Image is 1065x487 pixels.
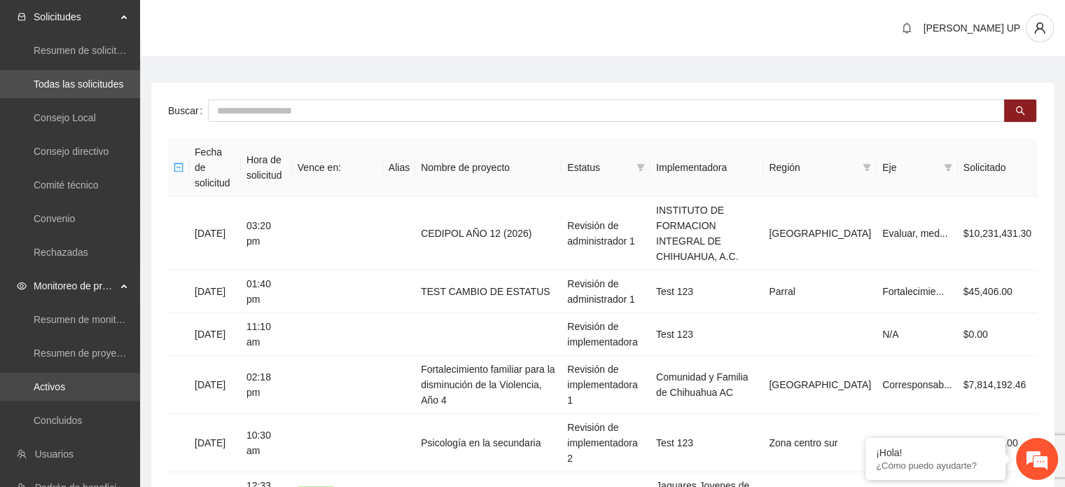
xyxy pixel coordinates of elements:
[415,139,562,197] th: Nombre de proyecto
[174,163,183,172] span: minus-square
[168,100,208,122] label: Buscar
[241,313,292,356] td: 11:10 am
[34,146,109,157] a: Consejo directivo
[882,228,947,239] span: Evaluar, med...
[17,281,27,291] span: eye
[896,17,918,39] button: bell
[882,379,952,390] span: Corresponsab...
[292,139,383,197] th: Vence en:
[34,213,75,224] a: Convenio
[241,414,292,472] td: 10:30 am
[34,415,82,426] a: Concluidos
[34,314,136,325] a: Resumen de monitoreo
[35,448,74,460] a: Usuarios
[958,270,1037,313] td: $45,406.00
[73,71,235,90] div: Chatee con nosotros ahora
[34,179,99,191] a: Comité técnico
[882,160,938,175] span: Eje
[230,7,263,41] div: Minimizar ventana de chat en vivo
[189,270,241,313] td: [DATE]
[415,356,562,414] td: Fortalecimiento familiar para la disminución de la Violencia, Año 4
[34,348,183,359] a: Resumen de proyectos aprobados
[944,163,952,172] span: filter
[763,270,877,313] td: Parral
[81,162,193,303] span: Estamos en línea.
[241,197,292,270] td: 03:20 pm
[241,356,292,414] td: 02:18 pm
[562,414,650,472] td: Revisión de implementadora 2
[1026,22,1053,34] span: user
[863,163,871,172] span: filter
[241,270,292,313] td: 01:40 pm
[189,313,241,356] td: [DATE]
[958,313,1037,356] td: $0.00
[34,78,123,90] a: Todas las solicitudes
[562,270,650,313] td: Revisión de administrador 1
[876,460,995,471] p: ¿Cómo puedo ayudarte?
[17,12,27,22] span: inbox
[769,160,857,175] span: Región
[650,270,763,313] td: Test 123
[34,3,116,31] span: Solicitudes
[241,139,292,197] th: Hora de solicitud
[763,197,877,270] td: [GEOGRAPHIC_DATA]
[189,139,241,197] th: Fecha de solicitud
[650,139,763,197] th: Implementadora
[860,157,874,178] span: filter
[877,313,958,356] td: N/A
[958,139,1037,197] th: Solicitado
[958,197,1037,270] td: $10,231,431.30
[34,45,191,56] a: Resumen de solicitudes por aprobar
[1004,100,1036,122] button: search
[1015,106,1025,117] span: search
[1026,14,1054,42] button: user
[34,112,96,123] a: Consejo Local
[650,313,763,356] td: Test 123
[958,356,1037,414] td: $7,814,192.46
[189,356,241,414] td: [DATE]
[763,356,877,414] td: [GEOGRAPHIC_DATA]
[34,247,88,258] a: Rechazadas
[189,414,241,472] td: [DATE]
[763,414,877,472] td: Zona centro sur
[650,414,763,472] td: Test 123
[7,332,267,381] textarea: Escriba su mensaje y pulse “Intro”
[636,163,645,172] span: filter
[876,447,995,458] div: ¡Hola!
[34,381,65,392] a: Activos
[882,286,944,297] span: Fortalecimie...
[383,139,415,197] th: Alias
[562,356,650,414] td: Revisión de implementadora 1
[415,197,562,270] td: CEDIPOL AÑO 12 (2026)
[189,197,241,270] td: [DATE]
[896,22,917,34] span: bell
[650,197,763,270] td: INSTITUTO DE FORMACION INTEGRAL DE CHIHUAHUA, A.C.
[415,414,562,472] td: Psicología en la secundaria
[415,270,562,313] td: TEST CAMBIO DE ESTATUS
[650,356,763,414] td: Comunidad y Familia de Chihuahua AC
[941,157,955,178] span: filter
[562,313,650,356] td: Revisión de implementadora
[882,437,952,448] span: Corresponsab...
[634,157,648,178] span: filter
[34,272,116,300] span: Monitoreo de proyectos
[924,22,1020,34] span: [PERSON_NAME] UP
[958,414,1037,472] td: $274,671.00
[562,197,650,270] td: Revisión de administrador 1
[567,160,631,175] span: Estatus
